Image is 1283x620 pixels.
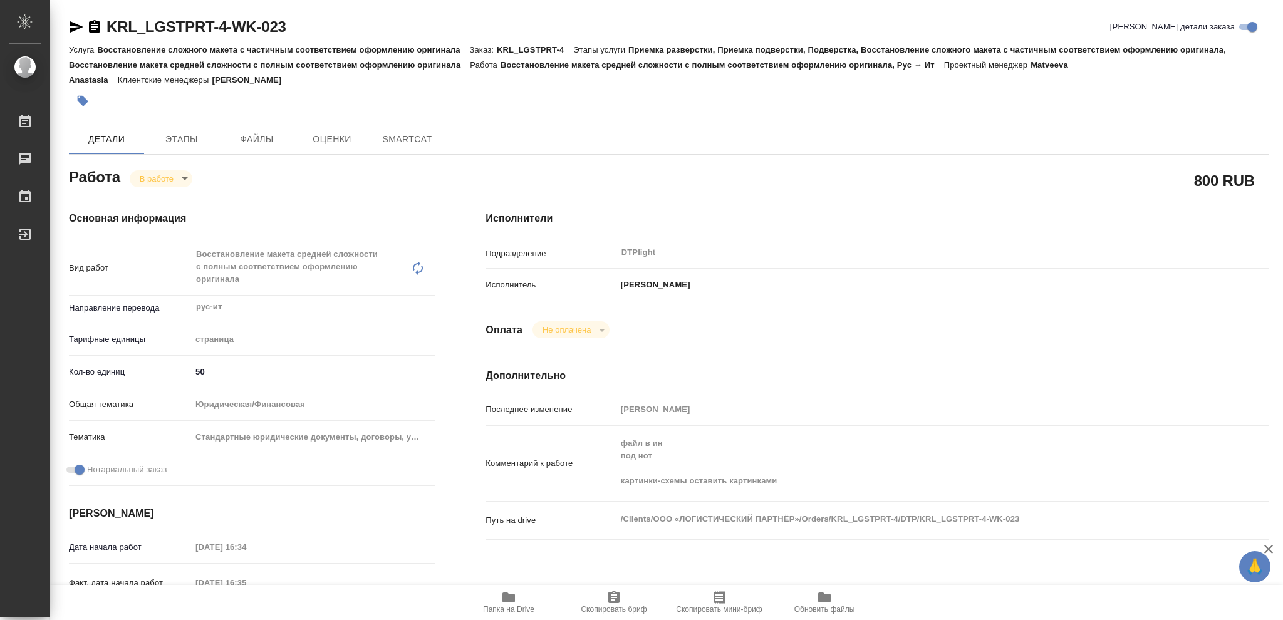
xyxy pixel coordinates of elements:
input: ✎ Введи что-нибудь [191,363,435,381]
p: Клиентские менеджеры [118,75,212,85]
h4: [PERSON_NAME] [69,506,435,521]
p: Заказ: [470,45,497,54]
button: В работе [136,173,177,184]
p: Путь на drive [486,514,616,527]
h2: 800 RUB [1194,170,1255,191]
p: Кол-во единиц [69,366,191,378]
p: KRL_LGSTPRT-4 [497,45,573,54]
p: Исполнитель [486,279,616,291]
input: Пустое поле [191,574,301,592]
button: Не оплачена [539,324,595,335]
p: Работа [470,60,501,70]
p: Факт. дата начала работ [69,577,191,589]
p: Тарифные единицы [69,333,191,346]
h4: Оплата [486,323,522,338]
button: Папка на Drive [456,585,561,620]
button: Скопировать ссылку для ЯМессенджера [69,19,84,34]
p: [PERSON_NAME] [212,75,291,85]
h4: Исполнители [486,211,1269,226]
p: Вид работ [69,262,191,274]
p: [PERSON_NAME] [616,279,690,291]
div: Стандартные юридические документы, договоры, уставы [191,426,435,448]
p: Восстановление сложного макета с частичным соответствием оформлению оригинала [97,45,469,54]
input: Пустое поле [616,400,1204,418]
div: страница [191,329,435,350]
textarea: файл в ин под нот картинки-схемы оставить картинками [616,433,1204,492]
input: Пустое поле [191,538,301,556]
p: Этапы услуги [573,45,628,54]
p: Приемка разверстки, Приемка подверстки, Подверстка, Восстановление сложного макета с частичным со... [69,45,1226,70]
h2: Работа [69,165,120,187]
span: Детали [76,132,137,147]
p: Общая тематика [69,398,191,411]
h4: Основная информация [69,211,435,226]
p: Услуга [69,45,97,54]
a: KRL_LGSTPRT-4-WK-023 [106,18,286,35]
button: Обновить файлы [772,585,877,620]
span: Оценки [302,132,362,147]
span: [PERSON_NAME] детали заказа [1110,21,1235,33]
p: Направление перевода [69,302,191,314]
span: Скопировать мини-бриф [676,605,762,614]
span: Нотариальный заказ [87,463,167,476]
span: Этапы [152,132,212,147]
p: Восстановление макета средней сложности с полным соответствием оформлению оригинала, Рус → Ит [501,60,944,70]
p: Дата начала работ [69,541,191,554]
div: Юридическая/Финансовая [191,394,435,415]
button: Скопировать ссылку [87,19,102,34]
div: В работе [130,170,192,187]
span: Скопировать бриф [581,605,647,614]
p: Matveeva Anastasia [69,60,1068,85]
span: Папка на Drive [483,605,534,614]
span: Обновить файлы [794,605,855,614]
span: Файлы [227,132,287,147]
button: Скопировать мини-бриф [667,585,772,620]
p: Комментарий к работе [486,457,616,470]
button: Скопировать бриф [561,585,667,620]
h4: Дополнительно [486,368,1269,383]
button: 🙏 [1239,551,1270,582]
div: В работе [532,321,610,338]
p: Проектный менеджер [944,60,1031,70]
span: SmartCat [377,132,437,147]
textarea: /Clients/ООО «ЛОГИСТИЧЕСКИЙ ПАРТНЁР»/Orders/KRL_LGSTPRT-4/DTP/KRL_LGSTPRT-4-WK-023 [616,509,1204,530]
span: 🙏 [1244,554,1265,580]
p: Подразделение [486,247,616,260]
p: Тематика [69,431,191,443]
p: Последнее изменение [486,403,616,416]
button: Добавить тэг [69,87,96,115]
